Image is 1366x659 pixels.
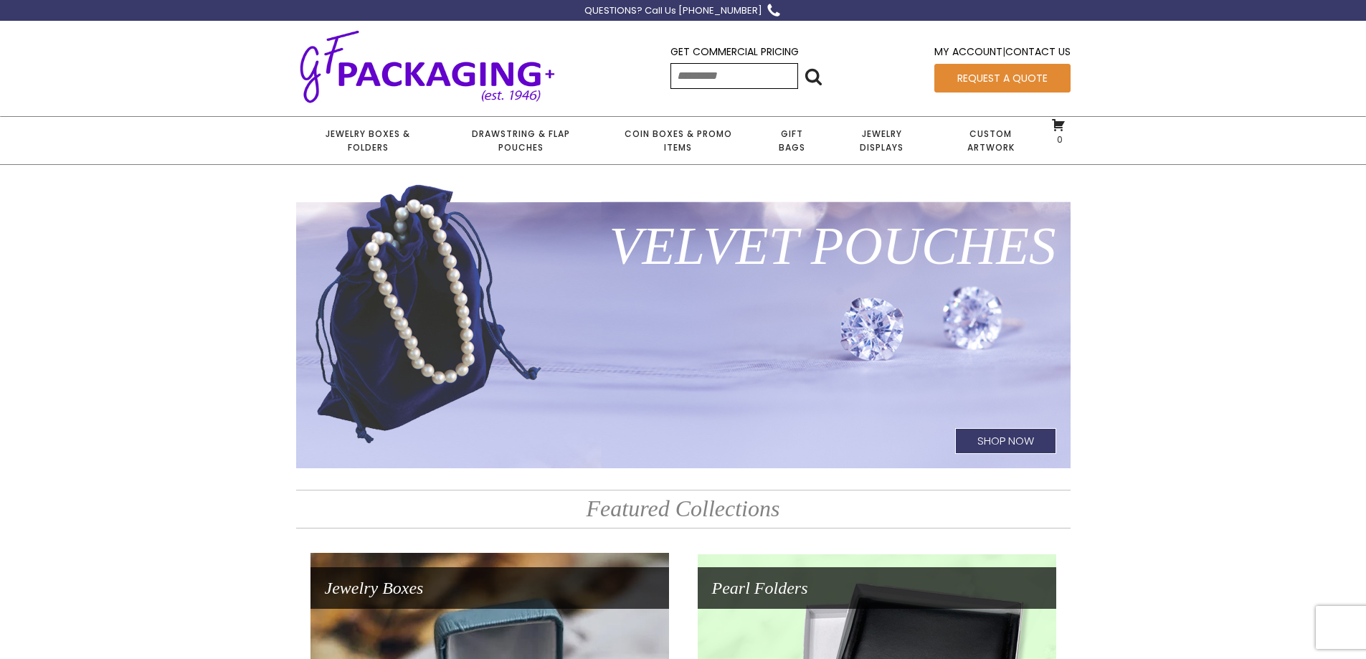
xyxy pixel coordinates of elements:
[698,567,1056,609] h1: Pearl Folders
[296,196,1071,296] h1: Velvet Pouches
[584,4,762,19] div: QUESTIONS? Call Us [PHONE_NUMBER]
[670,44,799,59] a: Get Commercial Pricing
[310,567,669,609] h1: Jewelry Boxes
[296,117,440,164] a: Jewelry Boxes & Folders
[935,117,1046,164] a: Custom Artwork
[1051,118,1066,145] a: 0
[296,490,1071,528] h2: Featured Collections
[829,117,935,164] a: Jewelry Displays
[296,27,559,105] img: GF Packaging + - Established 1946
[934,44,1002,59] a: My Account
[934,44,1071,63] div: |
[296,181,1071,468] a: Velvet PouchesShop Now
[601,117,754,164] a: Coin Boxes & Promo Items
[1005,44,1071,59] a: Contact Us
[1053,133,1063,146] span: 0
[934,64,1071,93] a: Request a Quote
[755,117,829,164] a: Gift Bags
[440,117,601,164] a: Drawstring & Flap Pouches
[955,428,1056,454] h1: Shop Now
